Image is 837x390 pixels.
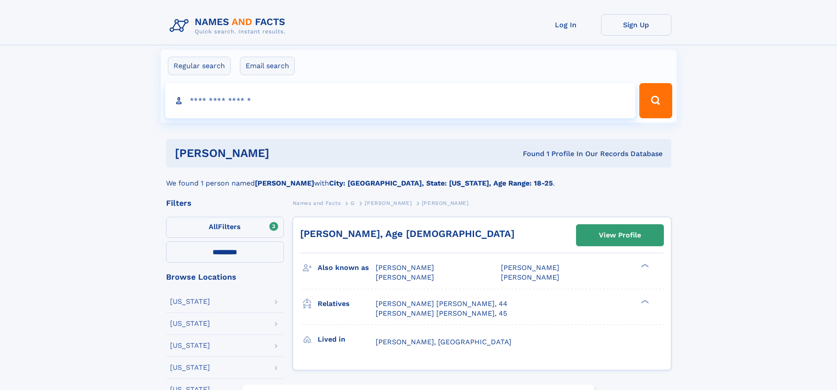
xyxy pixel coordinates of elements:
[255,179,314,187] b: [PERSON_NAME]
[168,57,231,75] label: Regular search
[166,273,284,281] div: Browse Locations
[376,299,507,309] a: [PERSON_NAME] [PERSON_NAME], 44
[166,199,284,207] div: Filters
[165,83,636,118] input: search input
[639,299,649,304] div: ❯
[376,338,511,346] span: [PERSON_NAME], [GEOGRAPHIC_DATA]
[170,298,210,305] div: [US_STATE]
[240,57,295,75] label: Email search
[501,263,559,272] span: [PERSON_NAME]
[209,222,218,231] span: All
[351,197,355,208] a: G
[531,14,601,36] a: Log In
[175,148,396,159] h1: [PERSON_NAME]
[376,263,434,272] span: [PERSON_NAME]
[293,197,341,208] a: Names and Facts
[318,260,376,275] h3: Also known as
[639,83,672,118] button: Search Button
[376,309,507,318] a: [PERSON_NAME] [PERSON_NAME], 45
[599,225,641,245] div: View Profile
[329,179,553,187] b: City: [GEOGRAPHIC_DATA], State: [US_STATE], Age Range: 18-25
[365,197,412,208] a: [PERSON_NAME]
[601,14,671,36] a: Sign Up
[576,225,663,246] a: View Profile
[166,168,671,189] div: We found 1 person named with .
[365,200,412,206] span: [PERSON_NAME]
[318,296,376,311] h3: Relatives
[422,200,469,206] span: [PERSON_NAME]
[351,200,355,206] span: G
[501,273,559,281] span: [PERSON_NAME]
[318,332,376,347] h3: Lived in
[300,228,515,239] a: [PERSON_NAME], Age [DEMOGRAPHIC_DATA]
[396,149,663,159] div: Found 1 Profile In Our Records Database
[639,263,649,269] div: ❯
[166,217,284,238] label: Filters
[170,320,210,327] div: [US_STATE]
[376,273,434,281] span: [PERSON_NAME]
[170,364,210,371] div: [US_STATE]
[166,14,293,38] img: Logo Names and Facts
[170,342,210,349] div: [US_STATE]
